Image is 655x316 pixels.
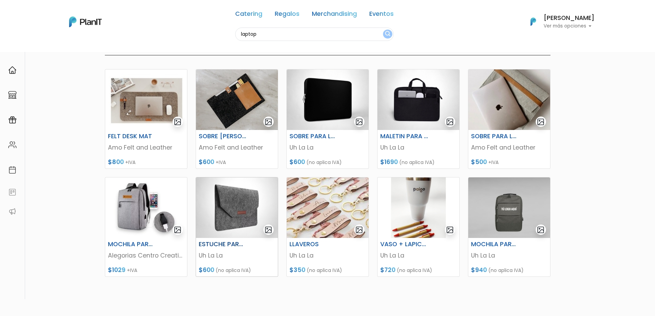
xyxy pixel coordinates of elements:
a: Regalos [275,11,299,19]
span: $800 [108,158,124,166]
p: Alegorias Centro Creativo [108,251,184,260]
img: thumb_WhatsApp_Image_2023-09-06_at_19.29-PhotoRoom.png [196,177,278,238]
img: user_d58e13f531133c46cb30575f4d864daf.jpeg [62,34,76,48]
img: gallery-light [446,118,454,126]
img: thumb_image__copia___copia___copia___copia___copia___copia___copia___copia___copia___copia___copi... [105,69,187,130]
a: Merchandising [312,11,357,19]
span: $1029 [108,266,125,274]
i: insert_emoticon [105,103,117,111]
h6: SOBRE PARA LAPTOP [467,133,523,140]
span: $500 [471,158,487,166]
img: gallery-light [174,118,182,126]
strong: PLAN IT [24,56,44,62]
span: $600 [199,266,214,274]
img: thumb_image__copia___copia___copia___copia___copia___copia___copia___copia___copia_-Photoroom__18... [105,177,187,238]
input: Buscá regalos, desayunos, y más [235,28,394,41]
p: Amo Felt and Leather [108,143,184,152]
img: gallery-light [446,226,454,234]
a: gallery-light ESTUCHE PARA LAPTOP Uh La La $600 (no aplica IVA) [196,177,278,277]
span: $1690 [380,158,398,166]
span: (no aplica IVA) [307,267,342,274]
a: gallery-light SOBRE PARA LAPTOP Amo Felt and Leather $500 +IVA [468,69,550,169]
span: $940 [471,266,487,274]
span: (no aplica IVA) [399,159,435,166]
p: Uh La La [290,251,366,260]
span: (no aplica IVA) [397,267,432,274]
div: PLAN IT Ya probaste PlanitGO? Vas a poder automatizarlas acciones de todo el año. Escribinos para... [18,48,121,91]
span: $600 [199,158,214,166]
h6: SOBRE PARA LAPTOP [285,133,342,140]
i: send [117,103,131,111]
a: gallery-light FELT DESK MAT Amo Felt and Leather $800 +IVA [105,69,187,169]
img: gallery-light [355,226,363,234]
h6: MALETIN PARA NOTEBOOK [376,133,433,140]
img: calendar-87d922413cdce8b2cf7b7f5f62616a5cf9e4887200fb71536465627b3292af00.svg [8,166,17,174]
img: home-e721727adea9d79c4d83392d1f703f7f8bce08238fde08b1acbfd93340b81755.svg [8,66,17,74]
i: keyboard_arrow_down [107,52,117,63]
h6: SOBRE [PERSON_NAME] [195,133,251,140]
a: gallery-light MALETIN PARA NOTEBOOK Uh La La $1690 (no aplica IVA) [377,69,460,169]
h6: LLAVEROS [285,241,342,248]
p: Uh La La [199,251,275,260]
p: Uh La La [471,251,547,260]
span: (no aplica IVA) [306,159,342,166]
img: partners-52edf745621dab592f3b2c58e3bca9d71375a7ef29c3b500c9f145b62cc070d4.svg [8,207,17,216]
h6: MOCHILA PARA LAPTOP [104,241,160,248]
img: thumb_WhatsApp_Image_2023-07-11_at_15.02-PhotoRoom.png [378,69,459,130]
img: gallery-light [264,118,272,126]
span: +IVA [125,159,135,166]
span: $350 [290,266,305,274]
img: campaigns-02234683943229c281be62815700db0a1741e53638e28bf9629b52c665b00959.svg [8,116,17,124]
span: J [69,41,83,55]
a: gallery-light SOBRE [PERSON_NAME] Amo Felt and Leather $600 +IVA [196,69,278,169]
h6: MOCHILA PARA LAPTOP [467,241,523,248]
h6: VASO + LAPICERA [376,241,433,248]
span: ¡Escríbenos! [36,105,105,111]
img: gallery-light [537,118,545,126]
p: Amo Felt and Leather [471,143,547,152]
a: Catering [235,11,262,19]
span: +IVA [216,159,226,166]
a: Eventos [369,11,394,19]
button: PlanIt Logo [PERSON_NAME] Ver más opciones [522,13,594,31]
a: gallery-light MOCHILA PARA LAPTOP Uh La La $940 (no aplica IVA) [468,177,550,277]
img: user_04fe99587a33b9844688ac17b531be2b.png [55,41,69,55]
img: gallery-light [264,226,272,234]
img: search_button-432b6d5273f82d61273b3651a40e1bd1b912527efae98b1b7a1b2c0702e16a8d.svg [385,31,390,37]
span: +IVA [127,267,137,274]
img: thumb_WhatsApp_Image_2023-07-11_at_15.02-PhotoRoom__3_.png [287,69,369,130]
h6: [PERSON_NAME] [544,15,594,21]
a: gallery-light VASO + LAPICERA Uh La La $720 (no aplica IVA) [377,177,460,277]
h6: FELT DESK MAT [104,133,160,140]
span: $720 [380,266,395,274]
a: gallery-light MOCHILA PARA LAPTOP Alegorias Centro Creativo $1029 +IVA [105,177,187,277]
img: gallery-light [355,118,363,126]
img: PlanIt Logo [69,17,102,27]
p: Uh La La [380,251,457,260]
img: gallery-light [537,226,545,234]
img: marketplace-4ceaa7011d94191e9ded77b95e3339b90024bf715f7c57f8cf31f2d8c509eaba.svg [8,91,17,99]
p: Ver más opciones [544,24,594,29]
a: gallery-light LLAVEROS Uh La La $350 (no aplica IVA) [286,177,369,277]
p: Ya probaste PlanitGO? Vas a poder automatizarlas acciones de todo el año. Escribinos para saber más! [24,63,115,86]
div: J [18,41,121,55]
img: feedback-78b5a0c8f98aac82b08bfc38622c3050aee476f2c9584af64705fc4e61158814.svg [8,188,17,196]
h6: ESTUCHE PARA LAPTOP [195,241,251,248]
span: (no aplica IVA) [488,267,524,274]
p: Amo Felt and Leather [199,143,275,152]
img: people-662611757002400ad9ed0e3c099ab2801c6687ba6c219adb57efc949bc21e19d.svg [8,141,17,149]
span: +IVA [488,159,499,166]
img: thumb_sobreklotzchico2.jpg [196,69,278,130]
img: thumb_047DC430-BED6-4F8E-96A1-582C15DC527E.jpeg [468,69,550,130]
span: $600 [290,158,305,166]
a: gallery-light SOBRE PARA LAPTOP Uh La La $600 (no aplica IVA) [286,69,369,169]
img: thumb_WhatsApp_Image_2024-02-25_at_20.19.14.jpeg [287,177,369,238]
span: (no aplica IVA) [216,267,251,274]
img: gallery-light [174,226,182,234]
img: PlanIt Logo [526,14,541,29]
img: thumb_Captura_de_pantalla_2023-07-10_123406.jpg [468,177,550,238]
p: Uh La La [290,143,366,152]
p: Uh La La [380,143,457,152]
img: thumb_Dise%C3%B1o_sin_t%C3%ADtulo_-_2025-01-31T121138.461.png [378,177,459,238]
